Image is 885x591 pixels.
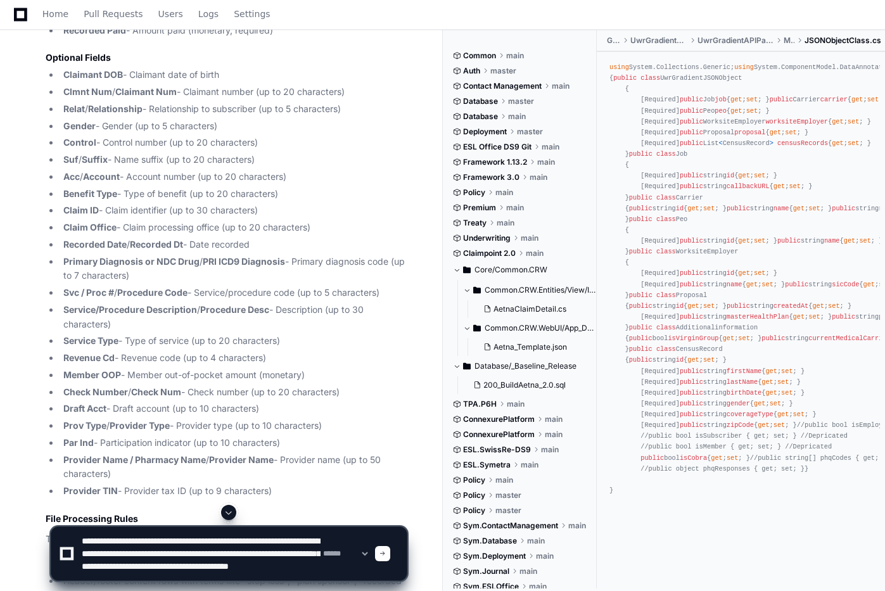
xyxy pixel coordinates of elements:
span: id [676,356,684,364]
span: ESL.SwissRe-DS9 [463,445,531,455]
span: class [656,324,676,331]
span: id [676,302,684,310]
span: name [774,205,789,212]
li: / - Account number (up to 20 characters) [60,170,407,184]
span: public [629,248,653,255]
span: main [545,414,563,424]
strong: Par Ind [63,437,94,448]
span: set [770,400,781,407]
span: class [656,215,676,223]
strong: Check Number [63,386,128,397]
span: lastName [727,378,758,386]
span: //public object phqResponses { get; set; } [640,465,805,473]
span: set [754,269,765,277]
strong: Acc [63,171,80,182]
li: - Provider tax ID (up to 9 characters) [60,484,407,499]
span: > [770,139,774,147]
span: Logs [198,10,219,18]
span: get [711,454,722,462]
span: get [832,139,843,147]
span: public [680,313,703,321]
span: main [497,218,514,228]
span: id [676,205,684,212]
span: ConnexurePlatform [463,414,535,424]
span: TPA.P6H [463,399,497,409]
span: < [719,139,723,147]
strong: Control [63,137,96,148]
span: get [761,378,773,386]
span: public [777,237,801,245]
span: class [656,345,676,353]
span: main [545,429,563,440]
span: get [774,182,785,190]
span: set [703,302,715,310]
span: name [824,237,840,245]
span: main [537,157,555,167]
button: Database/_Baseline_Release [453,356,588,376]
li: - Draft account (up to 10 characters) [60,402,407,416]
svg: Directory [473,321,481,336]
li: / - Description (up to 30 characters) [60,303,407,332]
span: public [680,421,703,429]
span: set [789,182,800,190]
span: public [727,302,750,310]
span: public [832,313,855,321]
li: / - Date recorded [60,238,407,252]
div: System.Collections.Generic; System.ComponentModel.DataAnnotations; UwrGradientAPIPassthrough.WebA... [609,62,872,496]
span: master [517,127,543,137]
span: main [506,51,524,61]
strong: Benefit Type [63,188,117,199]
strong: Prov Type [63,420,106,431]
strong: Claim ID [63,205,99,215]
li: - Claimant date of birth [60,68,407,82]
button: AetnaClaimDetail.cs [478,300,590,318]
span: Framework 3.0 [463,172,519,182]
span: Policy [463,187,485,198]
span: //public bool isSubscriber { get; set; } //Depricated [640,432,848,440]
span: public [680,281,703,288]
li: / - Primary diagnosis code (up to 7 characters) [60,255,407,284]
span: get [738,172,749,179]
span: get [777,410,789,418]
span: set [777,378,789,386]
span: public [761,334,785,342]
span: public [727,205,750,212]
span: get [730,107,742,115]
span: public [680,107,703,115]
span: get [754,400,765,407]
span: using [734,63,754,71]
span: set [793,410,805,418]
span: public [629,291,653,299]
span: set [774,421,785,429]
span: public [680,400,703,407]
strong: Procedure Code [117,287,188,298]
span: get [770,129,781,136]
span: JSONObjectClass.cs [805,35,881,46]
span: firstName [727,367,761,375]
strong: Draft Acct [63,403,106,414]
strong: Recorded Date [63,239,127,250]
strong: Provider Name / Pharmacy Name [63,454,206,465]
span: Core/Common.CRW [474,265,547,275]
span: coverageType [727,410,774,418]
strong: Account [83,171,120,182]
span: public [613,74,637,82]
svg: Directory [463,359,471,374]
span: UwrGradientAPIPassthrough.WebApp [697,35,774,46]
span: Database [463,96,498,106]
span: Policy [463,475,485,485]
li: - Claim processing office (up to 20 characters) [60,220,407,235]
strong: Recorded Paid [63,25,126,35]
span: main [541,445,559,455]
span: id [727,172,734,179]
span: main [521,233,538,243]
span: public [832,205,855,212]
span: get [687,205,699,212]
span: AetnaClaimDetail.cs [493,304,566,314]
span: callbackURL [727,182,770,190]
span: public [680,410,703,418]
span: public [770,96,793,103]
span: ESL Office DS9 Git [463,142,532,152]
span: set [746,96,758,103]
strong: Relat [63,103,85,114]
